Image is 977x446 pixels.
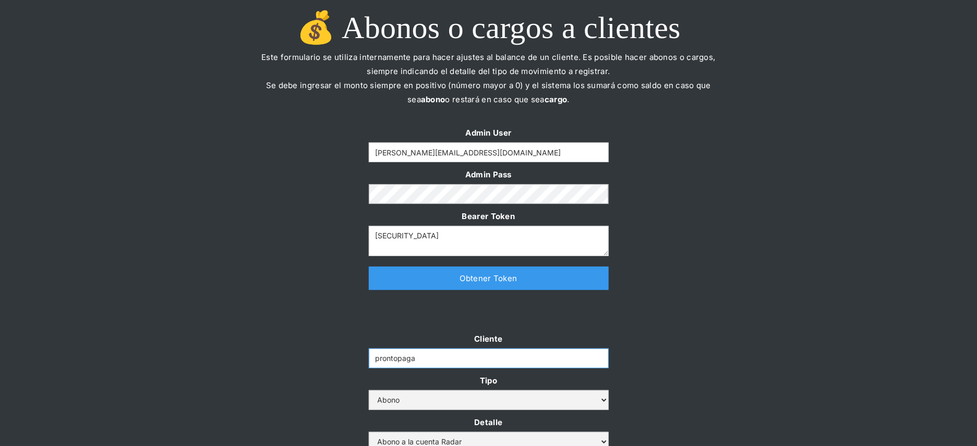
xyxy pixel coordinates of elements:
[421,94,445,104] strong: abono
[254,10,723,45] h1: 💰 Abonos o cargos a clientes
[369,332,609,346] label: Cliente
[369,373,609,388] label: Tipo
[369,209,609,223] label: Bearer Token
[369,348,609,368] input: Example Text
[369,167,609,182] label: Admin Pass
[369,415,609,429] label: Detalle
[369,142,609,162] input: Example Text
[545,94,568,104] strong: cargo
[369,126,609,256] form: Form
[254,50,723,120] p: Este formulario se utiliza internamente para hacer ajustes al balance de un cliente. Es posible h...
[369,126,609,140] label: Admin User
[369,267,609,290] a: Obtener Token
